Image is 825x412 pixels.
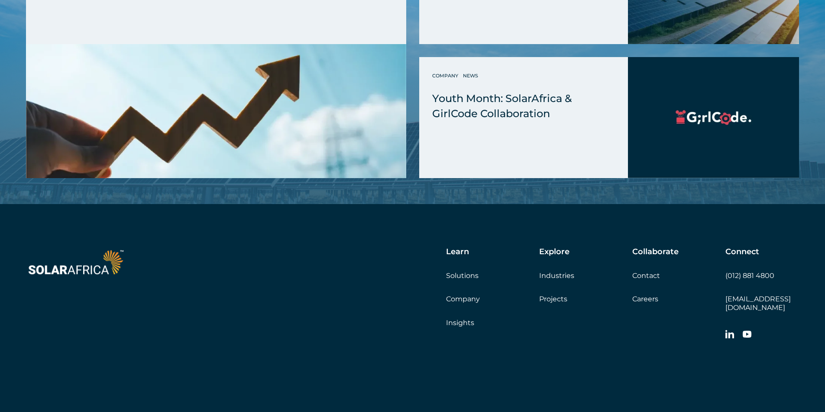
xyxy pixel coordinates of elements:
a: Projects [539,295,567,303]
a: (012) 881 4800 [725,271,774,280]
a: Solutions [446,271,479,280]
a: Careers [632,295,658,303]
h5: Collaborate [632,247,679,257]
a: Industries [539,271,574,280]
a: Company [432,71,460,80]
a: Company [446,295,480,303]
h5: Explore [539,247,569,257]
h5: Connect [725,247,759,257]
a: [EMAIL_ADDRESS][DOMAIN_NAME] [725,295,791,311]
img: SolarAfrica and GirlCode [628,57,799,178]
a: Insights [446,319,474,327]
a: News [463,71,480,80]
img: Electricity Prices: How Businesses Can Stay Ahead of Hikes [26,44,406,178]
span: Youth Month: SolarAfrica & GirlCode Collaboration [432,92,572,120]
a: Contact [632,271,660,280]
h5: Learn [446,247,469,257]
